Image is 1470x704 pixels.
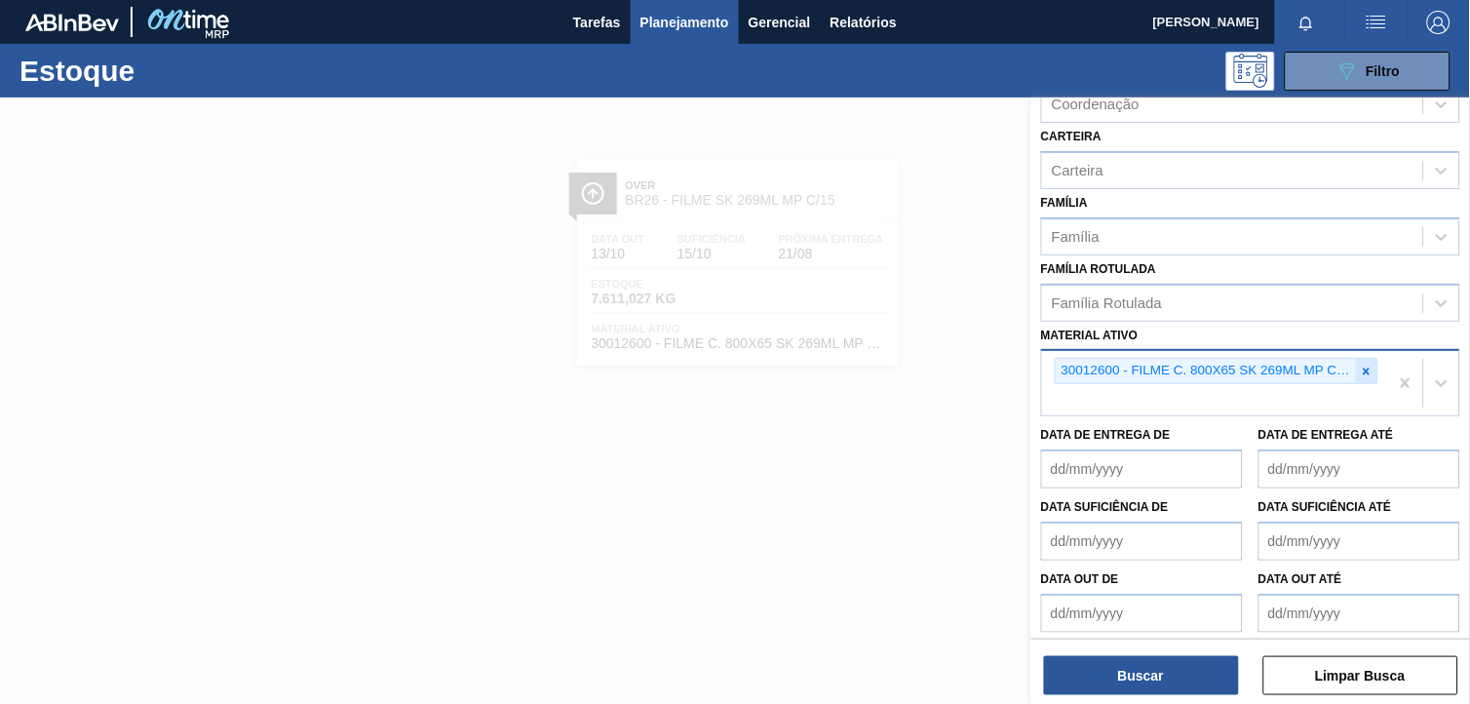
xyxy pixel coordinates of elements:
label: Material ativo [1041,329,1139,342]
span: Gerencial [749,11,811,34]
label: Data out de [1041,572,1119,586]
div: Família [1052,228,1100,245]
span: Planejamento [640,11,729,34]
div: Carteira [1052,162,1103,178]
div: 30012600 - FILME C. 800X65 SK 269ML MP C15 429 [1056,359,1356,383]
label: Família [1041,196,1088,210]
label: Família Rotulada [1041,262,1156,276]
input: dd/mm/yyyy [1258,594,1460,633]
input: dd/mm/yyyy [1041,594,1243,633]
span: Filtro [1367,63,1401,79]
input: dd/mm/yyyy [1258,450,1460,489]
div: Família Rotulada [1052,294,1162,311]
button: Filtro [1285,52,1451,91]
img: Logout [1427,11,1451,34]
span: Tarefas [573,11,621,34]
label: Data out até [1258,572,1342,586]
div: Pogramando: nenhum usuário selecionado [1226,52,1275,91]
label: Data de Entrega de [1041,428,1171,442]
img: userActions [1365,11,1388,34]
input: dd/mm/yyyy [1041,450,1243,489]
button: Notificações [1275,9,1337,36]
span: Relatórios [831,11,897,34]
div: Coordenação [1052,97,1140,113]
input: dd/mm/yyyy [1041,522,1243,561]
label: Data suficiência de [1041,500,1169,514]
input: dd/mm/yyyy [1258,522,1460,561]
label: Data suficiência até [1258,500,1392,514]
img: TNhmsLtSVTkK8tSr43FrP2fwEKptu5GPRR3wAAAABJRU5ErkJggg== [25,14,119,31]
label: Carteira [1041,130,1102,143]
label: Data de Entrega até [1258,428,1394,442]
h1: Estoque [19,59,298,82]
